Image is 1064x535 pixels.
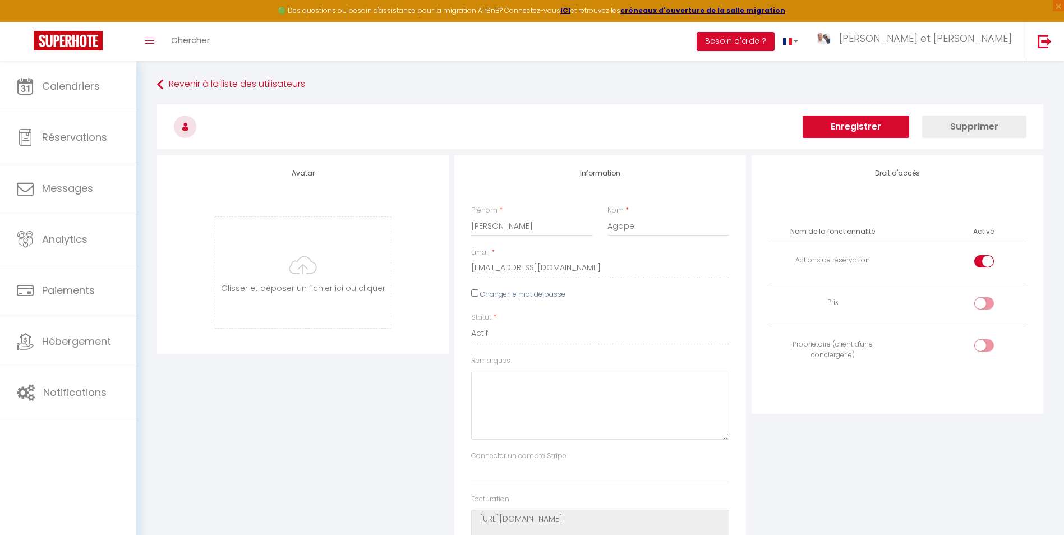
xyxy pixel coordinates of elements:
img: logout [1038,34,1052,48]
button: Supprimer [922,116,1026,138]
a: Revenir à la liste des utilisateurs [157,75,1043,95]
a: Chercher [163,22,218,61]
div: Propriétaire (client d'une conciergerie) [773,339,893,361]
span: Réservations [42,130,107,144]
label: Prénom [471,205,498,216]
h4: Information [471,169,729,177]
h4: Avatar [174,169,432,177]
img: Super Booking [34,31,103,50]
label: Changer le mot de passe [480,289,565,300]
img: ... [815,33,832,44]
span: Hébergement [42,334,111,348]
label: Facturation [471,494,509,505]
button: Besoin d'aide ? [697,32,775,51]
span: Paiements [42,283,95,297]
span: [PERSON_NAME] et [PERSON_NAME] [839,31,1012,45]
h4: Droit d'accès [768,169,1026,177]
th: Nom de la fonctionnalité [768,222,897,242]
a: créneaux d'ouverture de la salle migration [620,6,785,15]
a: ICI [560,6,570,15]
th: Activé [969,222,998,242]
span: Messages [42,181,93,195]
span: Analytics [42,232,87,246]
label: Remarques [471,356,510,366]
label: Statut [471,312,491,323]
button: Enregistrer [803,116,909,138]
span: Calendriers [42,79,100,93]
label: Nom [607,205,624,216]
span: Chercher [171,34,210,46]
label: Email [471,247,490,258]
div: Actions de réservation [773,255,893,266]
div: Prix [773,297,893,308]
label: Connecter un compte Stripe [471,451,566,462]
a: ... [PERSON_NAME] et [PERSON_NAME] [807,22,1026,61]
span: Notifications [43,385,107,399]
